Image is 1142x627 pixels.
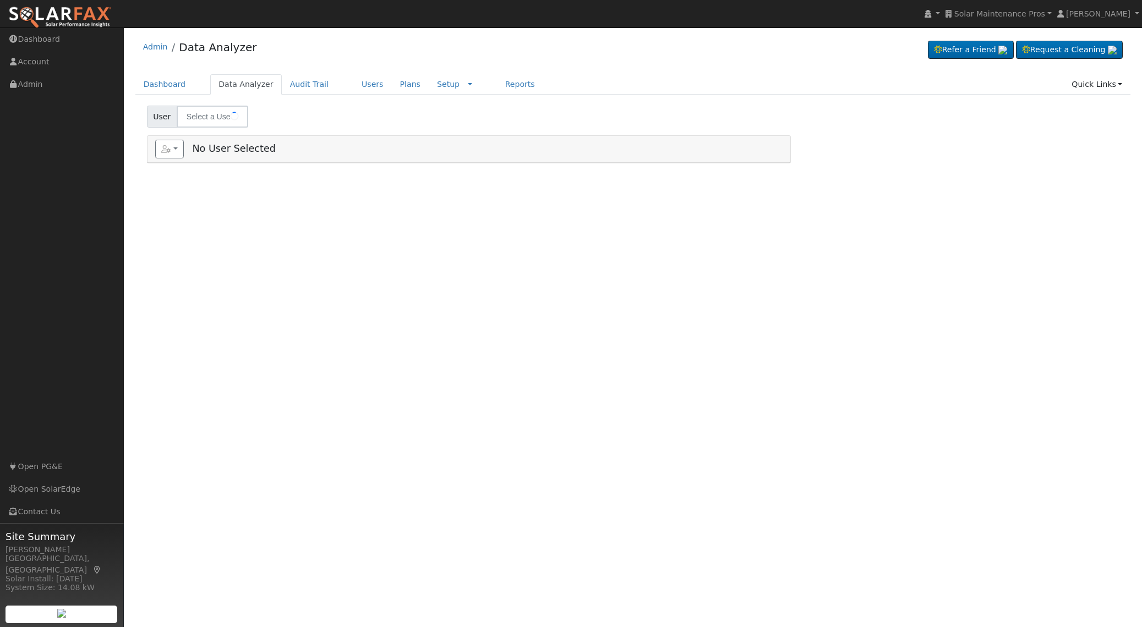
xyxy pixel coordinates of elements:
[954,9,1045,18] span: Solar Maintenance Pros
[210,74,282,95] a: Data Analyzer
[437,80,460,89] a: Setup
[57,609,66,618] img: retrieve
[497,74,543,95] a: Reports
[282,74,337,95] a: Audit Trail
[179,41,256,54] a: Data Analyzer
[1066,9,1130,18] span: [PERSON_NAME]
[6,573,118,585] div: Solar Install: [DATE]
[6,529,118,544] span: Site Summary
[177,106,248,128] input: Select a User
[1016,41,1123,59] a: Request a Cleaning
[8,6,112,29] img: SolarFax
[1108,46,1117,54] img: retrieve
[1063,74,1130,95] a: Quick Links
[6,553,118,576] div: [GEOGRAPHIC_DATA], [GEOGRAPHIC_DATA]
[6,544,118,555] div: [PERSON_NAME]
[392,74,429,95] a: Plans
[6,582,118,593] div: System Size: 14.08 kW
[998,46,1007,54] img: retrieve
[135,74,194,95] a: Dashboard
[928,41,1014,59] a: Refer a Friend
[143,42,168,51] a: Admin
[92,565,102,574] a: Map
[353,74,392,95] a: Users
[147,106,177,128] span: User
[155,140,783,158] h5: No User Selected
